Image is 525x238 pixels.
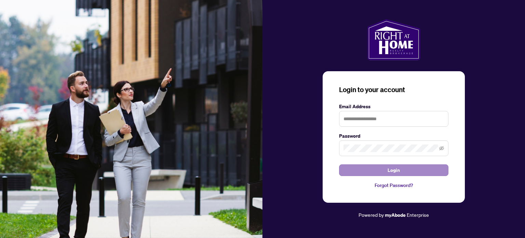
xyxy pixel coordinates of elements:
button: Login [339,164,448,176]
span: eye-invisible [439,146,444,151]
h3: Login to your account [339,85,448,95]
img: ma-logo [367,19,420,60]
a: Forgot Password? [339,181,448,189]
a: myAbode [385,211,406,219]
label: Email Address [339,103,448,110]
span: Enterprise [407,212,429,218]
label: Password [339,132,448,140]
span: Login [388,165,400,176]
span: Powered by [359,212,384,218]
